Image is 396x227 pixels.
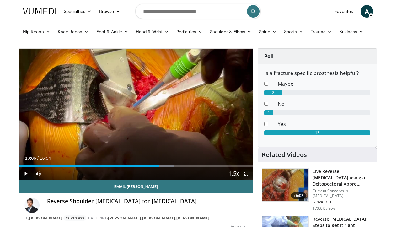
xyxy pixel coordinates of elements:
div: 1 [264,110,273,115]
div: 12 [264,130,370,135]
h3: Live Reverse [MEDICAL_DATA] using a Deltopectoral Appro… [313,168,373,187]
dd: Maybe [273,80,375,88]
a: A [361,5,373,18]
button: Fullscreen [240,167,253,180]
div: 2 [264,90,282,95]
a: Sports [280,25,307,38]
strong: Poll [264,53,274,60]
span: 16:54 [40,156,51,161]
h4: Reverse Shoulder [MEDICAL_DATA] for [MEDICAL_DATA] [47,198,248,205]
a: Spine [255,25,280,38]
a: Email [PERSON_NAME] [19,180,253,193]
a: Business [335,25,367,38]
button: Playback Rate [227,167,240,180]
a: Hip Recon [19,25,54,38]
div: Progress Bar [19,165,253,167]
a: 76:02 Live Reverse [MEDICAL_DATA] using a Deltopectoral Appro… Current Concepts in [MEDICAL_DATA]... [262,168,373,211]
a: 13 Videos [63,215,86,221]
h4: Related Videos [262,151,307,159]
a: Shoulder & Elbow [206,25,255,38]
h6: Is a fracture specific prosthesis helpful? [264,70,370,76]
input: Search topics, interventions [135,4,261,19]
img: Avatar [24,198,40,213]
a: [PERSON_NAME] [29,215,62,221]
a: Hand & Wrist [132,25,173,38]
button: Mute [32,167,45,180]
p: G. WALCH [313,200,373,205]
a: [PERSON_NAME] [108,215,141,221]
dd: Yes [273,120,375,128]
img: VuMedi Logo [23,8,56,14]
dd: No [273,100,375,108]
a: Trauma [307,25,335,38]
a: Foot & Ankle [93,25,132,38]
button: Play [19,167,32,180]
a: Browse [95,5,124,18]
a: Specialties [60,5,95,18]
div: By FEATURING , , [24,215,248,221]
a: Favorites [331,5,357,18]
p: 173.6K views [313,206,335,211]
a: Knee Recon [54,25,93,38]
p: Current Concepts in [MEDICAL_DATA] [313,188,373,198]
video-js: Video Player [19,49,253,180]
span: / [37,156,39,161]
span: 76:02 [291,192,306,199]
a: [PERSON_NAME] [142,215,175,221]
a: Pediatrics [173,25,206,38]
a: [PERSON_NAME] [176,215,210,221]
span: 10:06 [25,156,36,161]
img: 684033_3.png.150x105_q85_crop-smart_upscale.jpg [262,169,308,201]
